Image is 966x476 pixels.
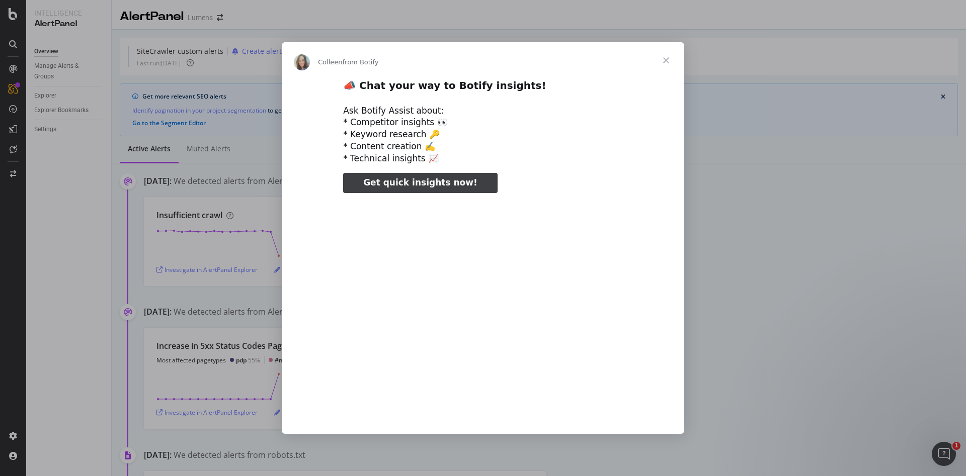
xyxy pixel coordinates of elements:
[318,58,343,66] span: Colleen
[343,173,497,193] a: Get quick insights now!
[343,79,623,98] h2: 📣 Chat your way to Botify insights!
[343,105,623,165] div: Ask Botify Assist about: * Competitor insights 👀 * Keyword research 🔑 * Content creation ✍️ * Tec...
[648,42,684,78] span: Close
[294,54,310,70] img: Profile image for Colleen
[363,177,477,187] span: Get quick insights now!
[343,58,379,66] span: from Botify
[273,202,693,411] video: Play video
